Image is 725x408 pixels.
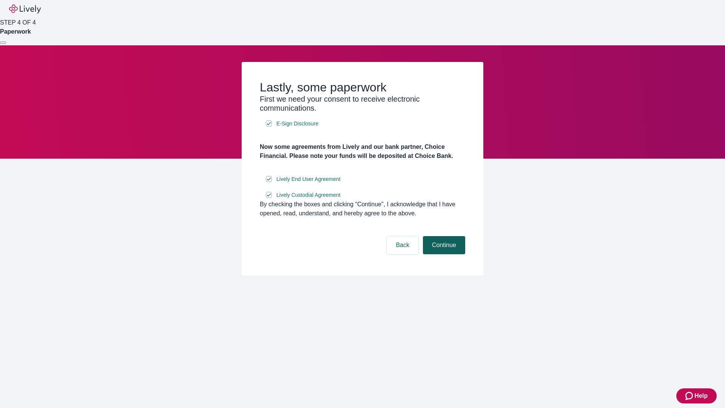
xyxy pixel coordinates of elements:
button: Continue [423,236,465,254]
a: e-sign disclosure document [275,190,342,200]
button: Zendesk support iconHelp [676,388,717,403]
h2: Lastly, some paperwork [260,80,465,94]
img: Lively [9,5,41,14]
span: Help [694,391,708,400]
span: Lively Custodial Agreement [276,191,341,199]
h3: First we need your consent to receive electronic communications. [260,94,465,113]
span: Lively End User Agreement [276,175,341,183]
h4: Now some agreements from Lively and our bank partner, Choice Financial. Please note your funds wi... [260,142,465,161]
svg: Zendesk support icon [685,391,694,400]
a: e-sign disclosure document [275,175,342,184]
span: E-Sign Disclosure [276,120,318,128]
a: e-sign disclosure document [275,119,320,128]
button: Back [387,236,418,254]
div: By checking the boxes and clicking “Continue", I acknowledge that I have opened, read, understand... [260,200,465,218]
